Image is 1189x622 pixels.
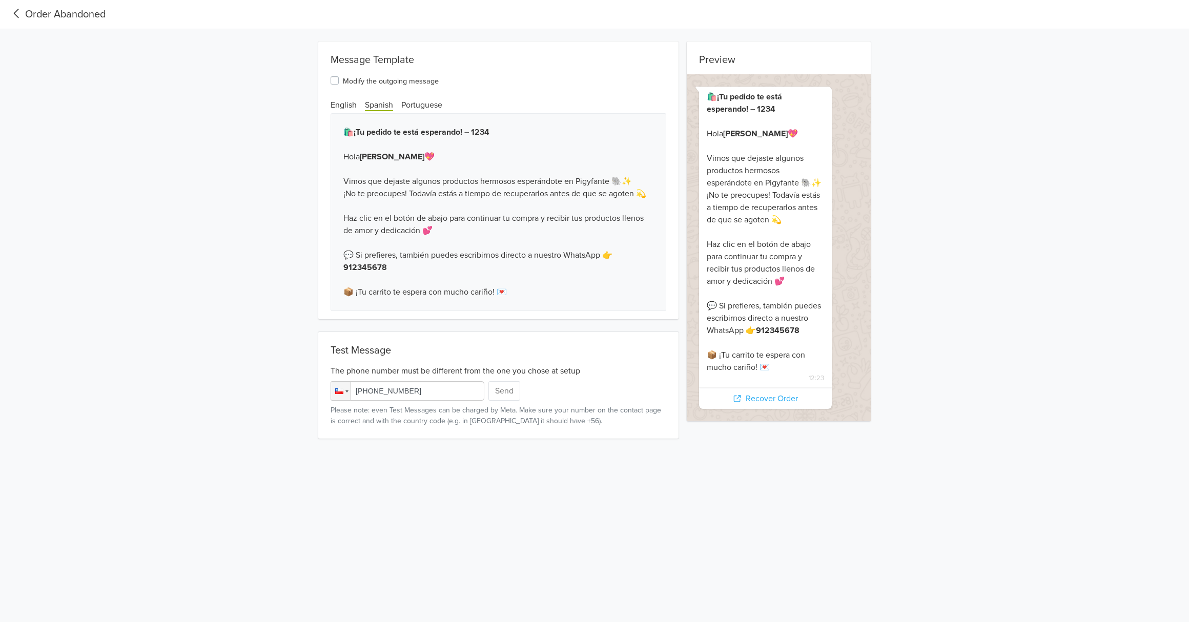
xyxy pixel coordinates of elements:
b: [PERSON_NAME] [360,152,424,162]
div: Test Message [331,344,666,357]
div: Chile: + 56 [331,382,351,400]
div: Preview [687,42,871,70]
span: 12:23 [707,374,824,383]
b: 912345678 [756,325,799,336]
span: Spanish [365,100,393,111]
b: ¡Tu pedido te está esperando! – 1234 [354,127,489,137]
span: Portuguese [401,100,442,110]
small: Please note: even Test Messages can be charged by Meta. Make sure your number on the contact page... [331,405,666,426]
div: The phone number must be different from the one you chose at setup [331,361,666,377]
b: ¡Tu pedido te está esperando! – 1234 [707,92,782,114]
label: Modify the outgoing message [343,74,439,87]
button: Send [488,381,520,401]
div: Message Template [318,42,679,70]
b: [PERSON_NAME] [723,129,788,139]
div: 🛍️ Hola 💖 Vimos que dejaste algunos productos hermosos esperándote en Pigyfante 🐘✨ ¡No te preocup... [707,91,824,374]
span: English [331,100,357,110]
div: 🛍️ Hola 💖 Vimos que dejaste algunos productos hermosos esperándote en Pigyfante 🐘✨ ¡No te preocup... [331,113,666,311]
b: 912345678 [343,262,387,273]
input: 1 (702) 123-4567 [331,381,484,401]
div: Recover Order [699,388,832,409]
a: Order Abandoned [8,7,106,22]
